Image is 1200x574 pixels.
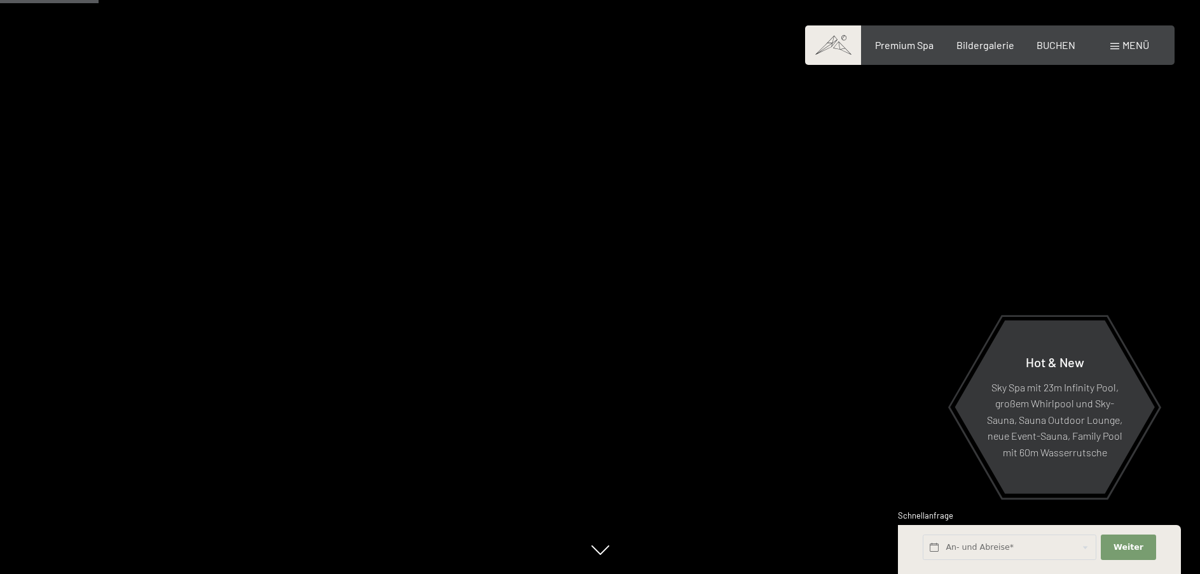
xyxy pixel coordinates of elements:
[956,39,1014,51] a: Bildergalerie
[1114,542,1143,553] span: Weiter
[1122,39,1149,51] span: Menü
[986,379,1124,460] p: Sky Spa mit 23m Infinity Pool, großem Whirlpool und Sky-Sauna, Sauna Outdoor Lounge, neue Event-S...
[898,510,953,521] span: Schnellanfrage
[1026,354,1084,369] span: Hot & New
[875,39,934,51] a: Premium Spa
[1101,535,1155,561] button: Weiter
[1037,39,1075,51] a: BUCHEN
[954,319,1155,494] a: Hot & New Sky Spa mit 23m Infinity Pool, großem Whirlpool und Sky-Sauna, Sauna Outdoor Lounge, ne...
